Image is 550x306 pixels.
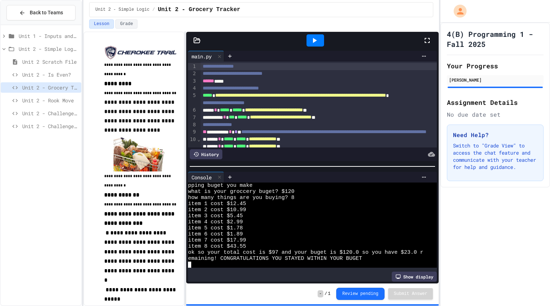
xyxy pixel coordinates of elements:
div: main.py [188,53,215,60]
span: Back to Teams [30,9,63,16]
div: 7 [188,114,197,121]
button: Review pending [336,288,385,300]
span: Unit 2 - Simple Logic [19,45,78,53]
span: Unit 2 - Challenge Project - Colors on Chessboard [22,122,78,130]
span: 1 [328,291,331,297]
div: 3 [188,78,197,85]
div: [PERSON_NAME] [449,77,541,83]
span: / [152,7,155,13]
div: 9 [188,128,197,136]
div: 1 [188,63,197,70]
span: pping buget you make [188,183,252,189]
span: - [318,290,323,297]
div: No due date set [447,110,544,119]
span: what is your groccery buget? $120 [188,189,294,195]
span: Unit 2 - Rook Move [22,97,78,104]
div: 8 [188,121,197,128]
span: item 5 cost $1.78 [188,225,243,231]
div: 6 [188,107,197,114]
p: Switch to "Grade View" to access the chat feature and communicate with your teacher for help and ... [453,142,537,171]
div: Console [188,174,215,181]
button: Lesson [89,19,114,29]
span: Unit 2 - Simple Logic [95,7,149,13]
span: Unit 2 - Grocery Tracker [22,84,78,91]
h2: Your Progress [447,61,544,71]
div: History [190,149,222,159]
span: item 4 cost $2.99 [188,219,243,225]
div: 2 [188,70,197,77]
button: Grade [115,19,137,29]
button: Back to Teams [6,5,76,20]
span: Unit 2 - Grocery Tracker [158,5,240,14]
span: item 6 cost $1.89 [188,231,243,237]
span: item 7 cost $17.99 [188,237,246,243]
span: how many things are you buying? 8 [188,195,294,201]
div: My Account [446,3,468,19]
div: main.py [188,51,224,62]
button: Submit Answer [388,288,433,300]
div: Console [188,172,224,183]
span: / [325,291,327,297]
div: 10 [188,136,197,151]
span: Unit 2 Scratch File [22,58,78,65]
div: 5 [188,92,197,107]
span: Unit 2 - Is Even? [22,71,78,78]
span: item 8 cost $43.55 [188,243,246,249]
span: Submit Answer [394,291,428,297]
h1: 4(B) Programming 1 - Fall 2025 [447,29,544,49]
span: ok so your total cost is $97 and your buget is $120.0 so you have $23.0 r [188,249,423,256]
h3: Need Help? [453,131,537,139]
span: item 3 cost $5.45 [188,213,243,219]
span: emaining! CONGRATULATIONS YOU STAYED WITHIN YOUR BUGET [188,256,362,262]
div: 4 [188,85,197,92]
span: Unit 2 - Challenge Project - Type of Triangle [22,110,78,117]
span: Unit 1 - Inputs and Numbers [19,32,78,40]
span: item 2 cost $10.99 [188,207,246,213]
span: Fold line [197,136,201,142]
div: Show display [392,272,437,282]
h2: Assignment Details [447,97,544,107]
span: item 1 cost $12.45 [188,201,246,207]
